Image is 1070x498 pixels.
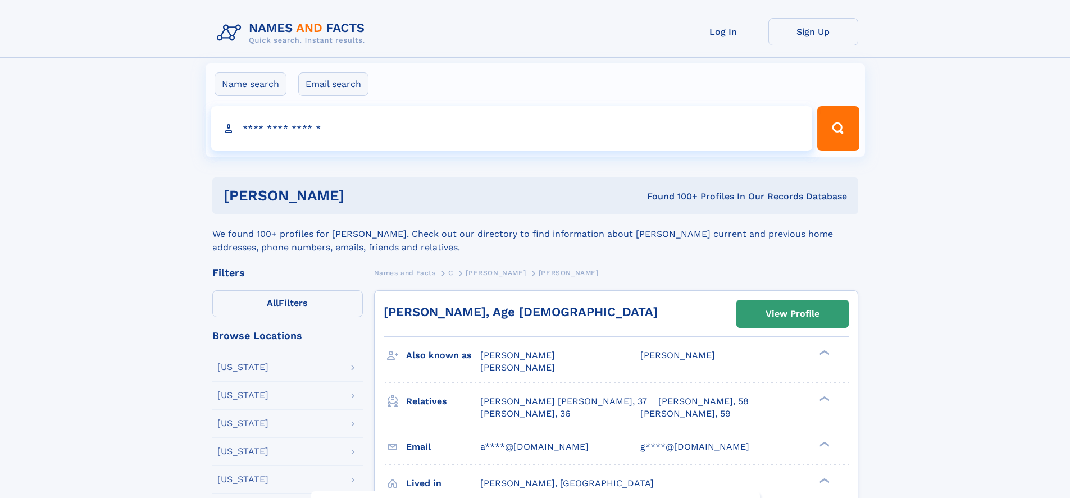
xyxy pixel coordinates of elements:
[658,395,749,408] a: [PERSON_NAME], 58
[384,305,658,319] a: [PERSON_NAME], Age [DEMOGRAPHIC_DATA]
[817,395,830,402] div: ❯
[480,395,647,408] a: [PERSON_NAME] [PERSON_NAME], 37
[217,419,268,428] div: [US_STATE]
[215,72,286,96] label: Name search
[817,477,830,484] div: ❯
[480,478,654,488] span: [PERSON_NAME], [GEOGRAPHIC_DATA]
[817,349,830,357] div: ❯
[480,362,555,373] span: [PERSON_NAME]
[217,447,268,456] div: [US_STATE]
[448,266,453,280] a: C
[480,408,571,420] a: [PERSON_NAME], 36
[212,268,363,278] div: Filters
[212,214,858,254] div: We found 100+ profiles for [PERSON_NAME]. Check out our directory to find information about [PERS...
[679,18,768,45] a: Log In
[212,331,363,341] div: Browse Locations
[406,392,480,411] h3: Relatives
[768,18,858,45] a: Sign Up
[640,350,715,360] span: [PERSON_NAME]
[211,106,813,151] input: search input
[539,269,599,277] span: [PERSON_NAME]
[466,269,526,277] span: [PERSON_NAME]
[448,269,453,277] span: C
[737,300,848,327] a: View Profile
[817,106,859,151] button: Search Button
[212,18,374,48] img: Logo Names and Facts
[406,437,480,456] h3: Email
[217,391,268,400] div: [US_STATE]
[640,408,731,420] a: [PERSON_NAME], 59
[217,363,268,372] div: [US_STATE]
[374,266,436,280] a: Names and Facts
[480,350,555,360] span: [PERSON_NAME]
[298,72,368,96] label: Email search
[224,189,496,203] h1: [PERSON_NAME]
[466,266,526,280] a: [PERSON_NAME]
[495,190,847,203] div: Found 100+ Profiles In Our Records Database
[217,475,268,484] div: [US_STATE]
[212,290,363,317] label: Filters
[766,301,819,327] div: View Profile
[817,440,830,447] div: ❯
[267,298,279,308] span: All
[406,346,480,365] h3: Also known as
[406,474,480,493] h3: Lived in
